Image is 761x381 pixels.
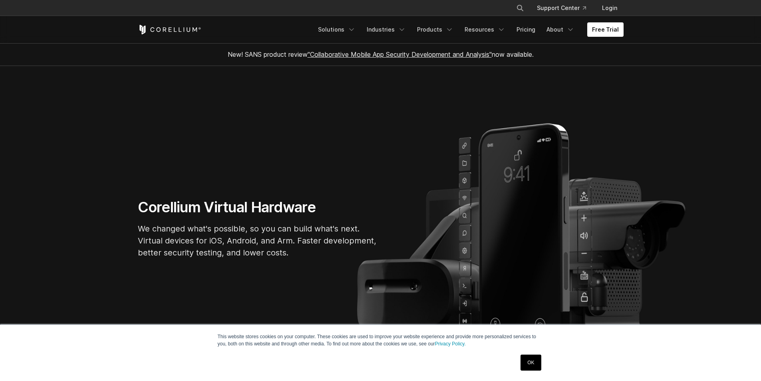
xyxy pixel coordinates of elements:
[313,22,360,37] a: Solutions
[138,25,201,34] a: Corellium Home
[531,1,592,15] a: Support Center
[138,223,378,259] p: We changed what's possible, so you can build what's next. Virtual devices for iOS, Android, and A...
[435,341,466,347] a: Privacy Policy.
[228,50,534,58] span: New! SANS product review now available.
[362,22,411,37] a: Industries
[596,1,624,15] a: Login
[507,1,624,15] div: Navigation Menu
[412,22,458,37] a: Products
[218,333,544,347] p: This website stores cookies on your computer. These cookies are used to improve your website expe...
[460,22,510,37] a: Resources
[512,22,540,37] a: Pricing
[587,22,624,37] a: Free Trial
[313,22,624,37] div: Navigation Menu
[513,1,527,15] button: Search
[138,198,378,216] h1: Corellium Virtual Hardware
[521,355,541,371] a: OK
[308,50,492,58] a: "Collaborative Mobile App Security Development and Analysis"
[542,22,579,37] a: About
